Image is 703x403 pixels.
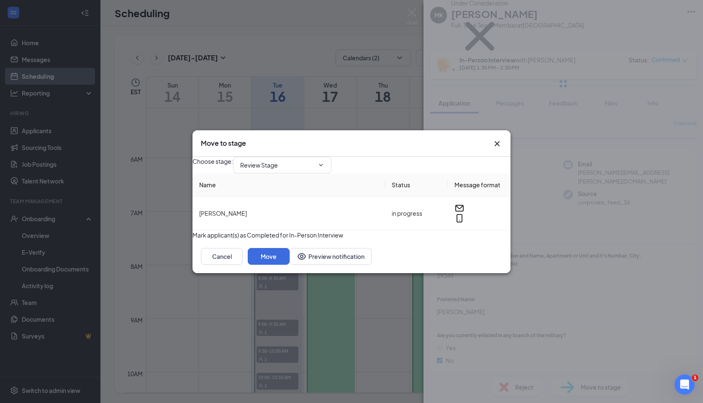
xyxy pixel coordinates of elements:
span: [PERSON_NAME] [199,209,247,217]
svg: Email [454,203,464,213]
td: in progress [385,196,448,230]
svg: Cross [492,139,502,149]
th: Name [192,173,385,196]
svg: MobileSms [454,213,464,223]
svg: Eye [297,251,307,261]
button: Close [492,139,502,149]
th: Message format [448,173,511,196]
svg: ChevronDown [318,162,324,168]
th: Status [385,173,448,196]
span: 1 [692,375,698,381]
button: Cancel [201,248,243,265]
button: Preview notificationEye [290,248,372,265]
h3: Move to stage [201,139,246,148]
span: Mark applicant(s) as Completed for In-Person Interview [192,230,343,240]
span: Choose stage : [192,157,233,173]
iframe: Intercom live chat [675,375,695,395]
button: Move [248,248,290,265]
